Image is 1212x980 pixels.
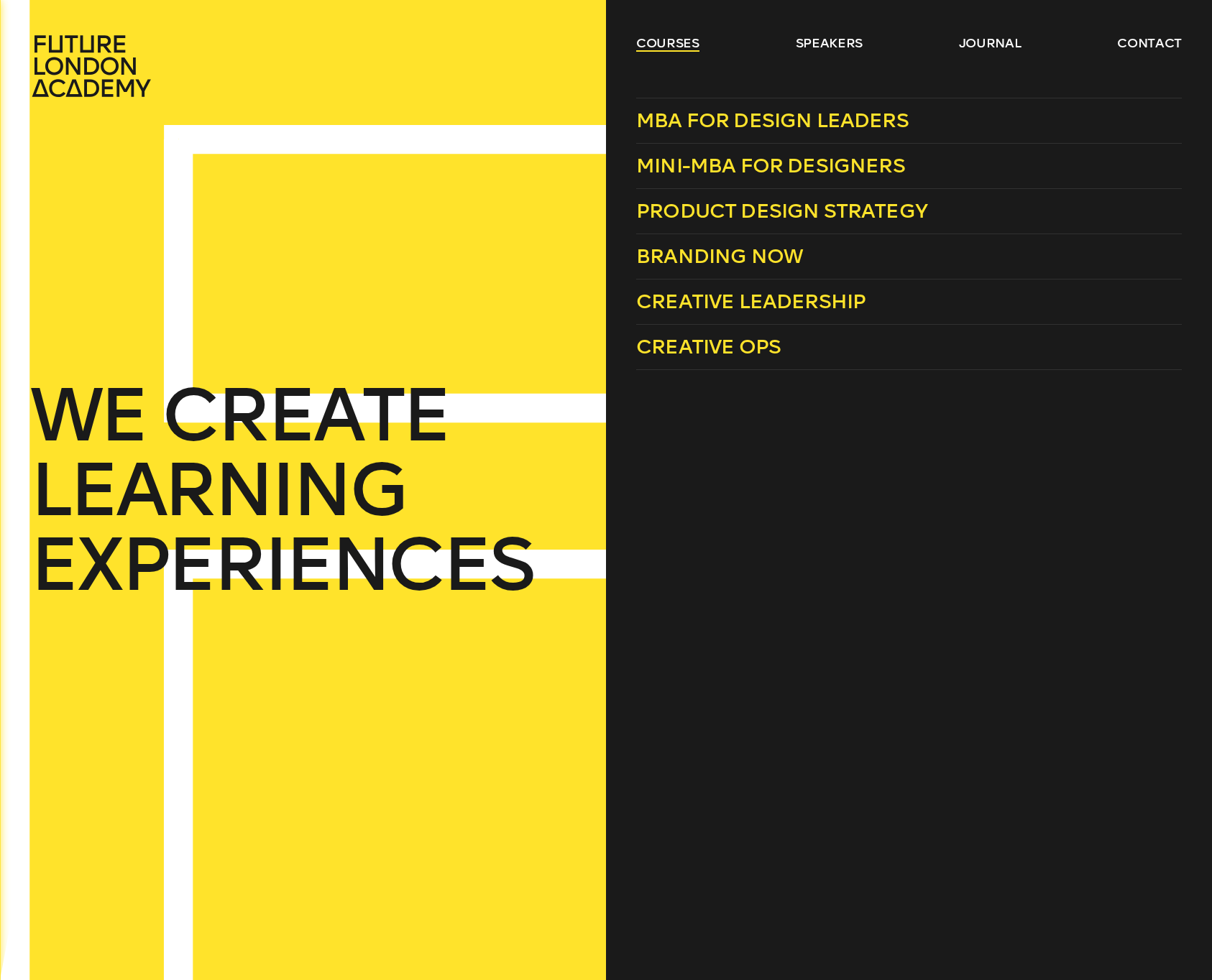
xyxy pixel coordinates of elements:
span: Creative Ops [636,335,781,359]
a: Creative Leadership [636,279,1182,325]
a: Product Design Strategy [636,189,1182,234]
a: Creative Ops [636,325,1182,370]
span: MBA for Design Leaders [636,108,909,132]
span: Mini-MBA for Designers [636,154,905,177]
a: MBA for Design Leaders [636,98,1182,144]
a: courses [636,34,699,52]
a: Mini-MBA for Designers [636,144,1182,189]
span: Creative Leadership [636,290,866,313]
a: journal [959,34,1022,52]
span: Product Design Strategy [636,199,927,223]
span: Branding Now [636,244,803,268]
a: speakers [796,34,863,52]
a: contact [1117,34,1182,52]
a: Branding Now [636,234,1182,279]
